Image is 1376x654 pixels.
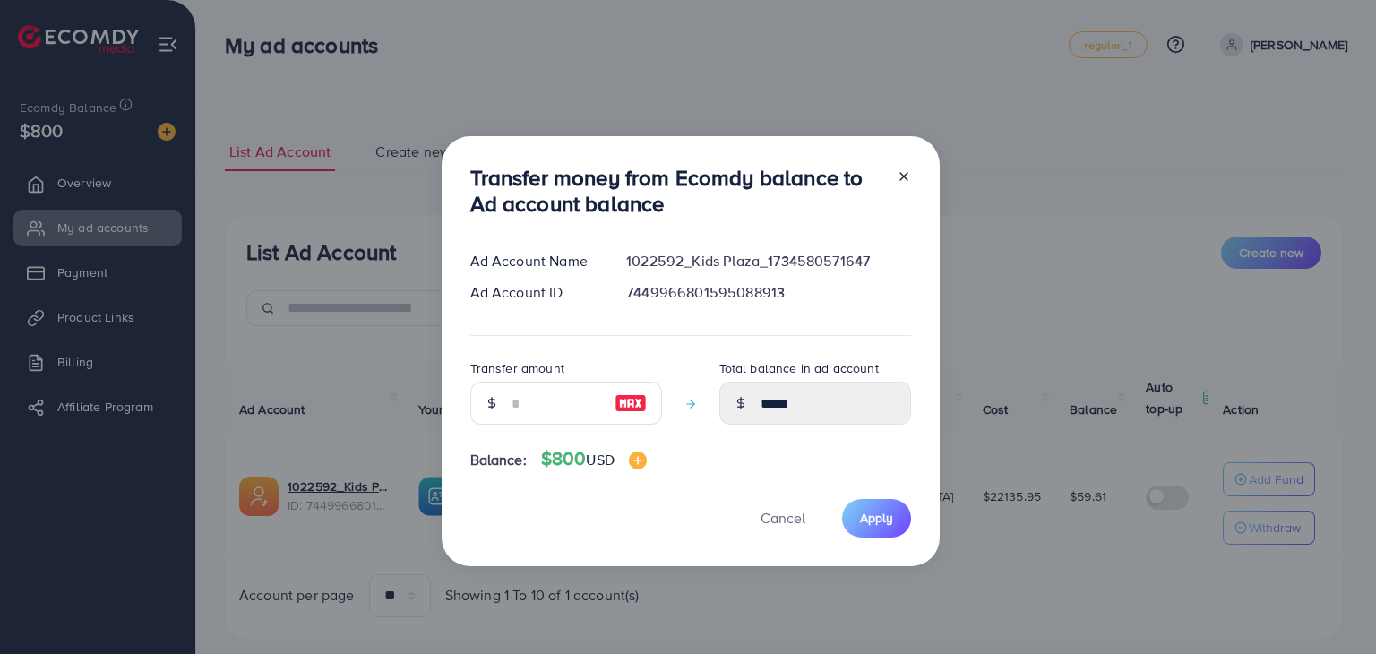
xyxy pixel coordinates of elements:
img: image [615,392,647,414]
div: 7449966801595088913 [612,282,924,303]
span: Apply [860,509,893,527]
label: Total balance in ad account [719,359,879,377]
span: Cancel [761,508,805,528]
label: Transfer amount [470,359,564,377]
h4: $800 [541,448,647,470]
img: image [629,452,647,469]
span: USD [586,450,614,469]
div: Ad Account ID [456,282,613,303]
h3: Transfer money from Ecomdy balance to Ad account balance [470,165,882,217]
iframe: Chat [1300,573,1363,641]
span: Balance: [470,450,527,470]
button: Cancel [738,499,828,538]
div: 1022592_Kids Plaza_1734580571647 [612,251,924,271]
button: Apply [842,499,911,538]
div: Ad Account Name [456,251,613,271]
